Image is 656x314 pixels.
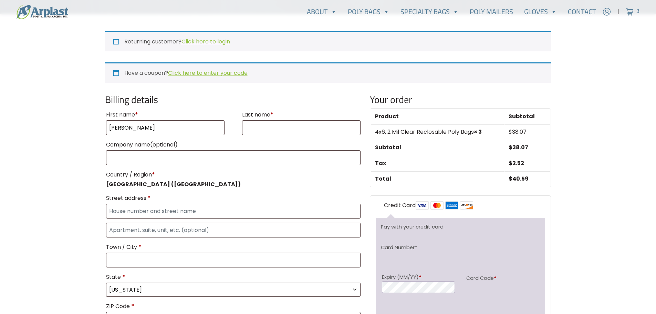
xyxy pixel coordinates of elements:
label: Last name [242,109,361,120]
a: Gloves [519,5,562,19]
a: About [301,5,342,19]
label: Card Number [381,244,417,251]
input: Apartment, suite, unit, etc. (optional) [106,223,361,237]
a: Poly Mailers [464,5,519,19]
strong: [GEOGRAPHIC_DATA] ([GEOGRAPHIC_DATA]) [106,180,241,188]
h3: Your order [370,94,551,105]
label: Credit Card [384,201,473,210]
span: 3 [636,8,639,16]
input: House number and street name [106,204,361,219]
label: Company name [106,139,361,150]
label: First name [106,109,225,120]
span: $ [509,159,512,167]
h3: Billing details [105,94,362,105]
bdi: 38.07 [509,128,527,136]
div: Have a coupon? [105,62,551,83]
bdi: 38.07 [509,143,528,151]
a: Click here to enter your code [168,69,248,77]
label: ZIP Code [106,301,361,312]
label: Country / Region [106,169,361,180]
img: logo [17,4,68,19]
th: Tax [371,156,503,171]
span: | [617,8,619,16]
strong: × 3 [474,128,482,136]
th: Product [371,109,503,124]
label: Street address [106,193,361,204]
bdi: 40.59 [509,175,529,183]
label: Card Code [466,273,539,283]
img: card-logos.png [416,201,473,210]
a: Click here to login [181,38,230,45]
th: Subtotal [371,140,503,155]
th: Subtotal [504,109,550,124]
a: Poly Bags [342,5,395,19]
label: Expiry (MM/YY) [382,273,455,281]
a: Contact [562,5,602,19]
label: State [106,272,361,283]
a: Specialty Bags [395,5,464,19]
span: $ [509,175,512,183]
div: Returning customer? [105,31,551,51]
span: (optional) [150,141,178,149]
span: 2.52 [509,159,524,167]
td: 4x6, 2 Mil Clear Reclosable Poly Bags [371,124,503,139]
p: Pay with your credit card. [381,223,540,231]
th: Total [371,171,503,186]
span: $ [509,143,512,151]
span: $ [509,128,512,136]
label: Town / City [106,242,361,253]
